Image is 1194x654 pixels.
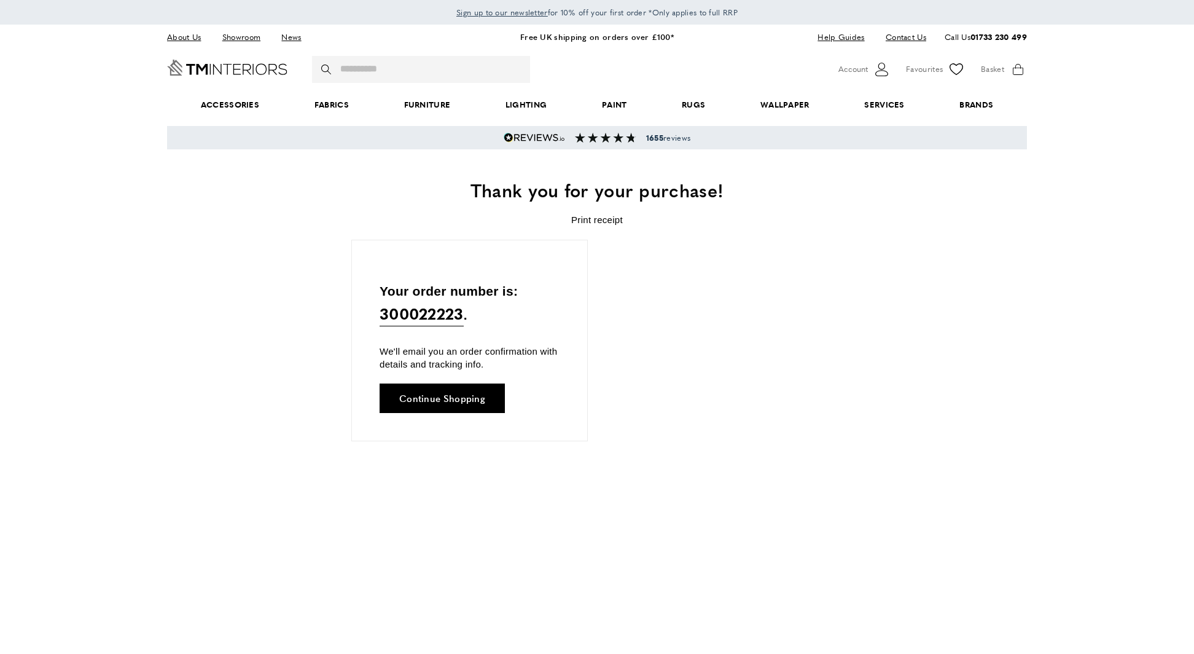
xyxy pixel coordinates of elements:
a: Free UK shipping on orders over £100* [520,31,674,42]
a: Help Guides [808,29,873,45]
a: Services [837,86,932,124]
a: 01733 230 499 [970,31,1027,42]
a: Wallpaper [733,86,837,124]
span: for 10% off your first order *Only applies to full RRP [456,7,738,18]
a: Print receipt [571,215,623,225]
strong: 1655 [646,132,663,143]
img: Reviews section [575,133,636,143]
a: Favourites [906,60,966,79]
a: Fabrics [287,86,377,124]
a: News [272,29,310,45]
a: Furniture [377,86,478,124]
a: 300022223 [380,301,464,326]
a: Paint [574,86,654,124]
span: Thank you for your purchase! [470,176,724,203]
button: Search [321,56,334,83]
a: Go to Home page [167,60,287,76]
a: Sign up to our newsletter [456,6,548,18]
span: Account [838,63,868,76]
a: Contact Us [876,29,926,45]
span: reviews [646,133,690,143]
a: Lighting [478,86,574,124]
a: Rugs [654,86,733,124]
p: Call Us [945,31,1027,44]
strong: 300022223 [380,302,464,325]
a: About Us [167,29,210,45]
a: Continue Shopping [380,384,505,413]
span: Continue Shopping [399,393,485,403]
button: Customer Account [838,60,891,79]
span: Sign up to our newsletter [456,7,548,18]
span: Accessories [173,86,287,124]
a: Brands [932,86,1021,124]
p: We'll email you an order confirmation with details and tracking info. [380,345,560,371]
a: Showroom [213,29,270,45]
p: Your order number is: . [380,281,560,327]
span: Favourites [906,63,943,76]
img: Reviews.io 5 stars [504,133,565,143]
